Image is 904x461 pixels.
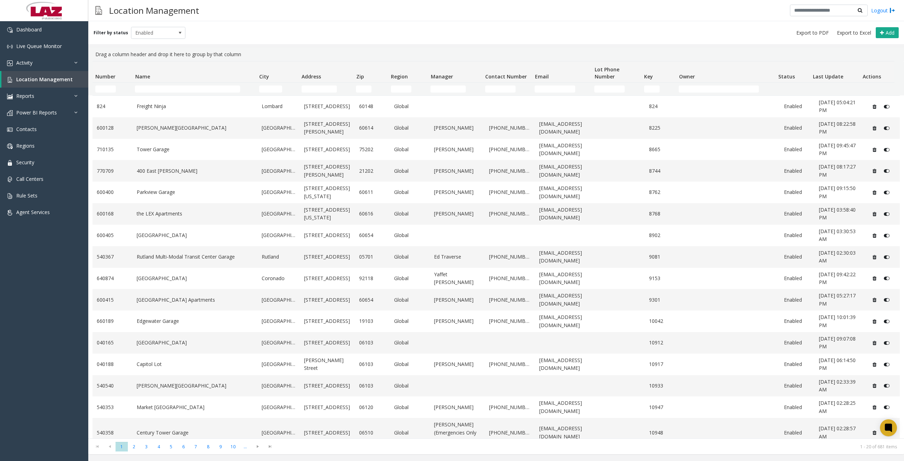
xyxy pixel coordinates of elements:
[394,274,426,282] a: Global
[649,231,676,239] a: 8902
[137,360,253,368] a: Capitol Lot
[262,429,296,437] a: [GEOGRAPHIC_DATA]
[869,208,880,220] button: Delete
[775,61,810,83] th: Status
[880,359,893,370] button: Disable
[259,73,269,80] span: City
[539,425,591,441] a: [EMAIL_ADDRESS][DOMAIN_NAME]
[869,230,880,241] button: Delete
[137,274,253,282] a: [GEOGRAPHIC_DATA]
[819,184,861,200] a: [DATE] 09:15:50 PM
[394,124,426,132] a: Global
[869,144,880,155] button: Delete
[262,339,296,347] a: [GEOGRAPHIC_DATA]
[819,163,861,179] a: [DATE] 08:17:27 PM
[784,360,810,368] a: Enabled
[819,227,861,243] a: [DATE] 03:30:53 AM
[359,167,386,175] a: 21202
[539,142,591,158] a: [EMAIL_ADDRESS][DOMAIN_NAME]
[359,146,386,153] a: 75202
[137,231,253,239] a: [GEOGRAPHIC_DATA]
[262,124,296,132] a: [GEOGRAPHIC_DATA]
[595,66,619,80] span: Lot Phone Number
[819,206,856,221] span: [DATE] 03:58:40 PM
[784,210,810,218] a: Enabled
[97,210,128,218] a: 600168
[359,210,386,218] a: 60616
[649,253,676,261] a: 9081
[1,71,88,88] a: Location Management
[106,2,203,19] h3: Location Management
[869,402,880,413] button: Delete
[434,146,481,153] a: [PERSON_NAME]
[819,185,856,199] span: [DATE] 09:15:50 PM
[819,313,861,329] a: [DATE] 10:01:39 PM
[359,382,386,390] a: 06103
[489,210,531,218] a: [PHONE_NUMBER]
[202,442,214,451] span: Page 8
[137,210,253,218] a: the LEX Apartments
[649,339,676,347] a: 10912
[886,29,894,36] span: Add
[434,403,481,411] a: [PERSON_NAME]
[679,85,759,93] input: Owner Filter
[262,146,296,153] a: [GEOGRAPHIC_DATA]
[819,399,861,415] a: [DATE] 02:28:25 AM
[262,360,296,368] a: [GEOGRAPHIC_DATA]
[784,429,810,437] a: Enabled
[880,402,893,413] button: Disable
[819,249,856,264] span: [DATE] 02:30:03 AM
[880,251,893,262] button: Disable
[880,208,893,220] button: Disable
[356,73,364,80] span: Zip
[796,29,829,36] span: Export to PDF
[784,188,810,196] a: Enabled
[140,442,153,451] span: Page 3
[489,296,531,304] a: [PHONE_NUMBER]
[489,188,531,196] a: [PHONE_NUMBER]
[539,206,591,222] a: [EMAIL_ADDRESS][DOMAIN_NAME]
[784,146,810,153] a: Enabled
[359,339,386,347] a: 06103
[137,382,253,390] a: [PERSON_NAME][GEOGRAPHIC_DATA]
[239,442,251,451] span: Page 11
[95,2,102,19] img: pageIcon
[7,127,13,132] img: 'icon'
[394,253,426,261] a: Global
[394,339,426,347] a: Global
[539,184,591,200] a: [EMAIL_ADDRESS][DOMAIN_NAME]
[97,188,128,196] a: 600400
[869,165,880,177] button: Delete
[784,317,810,325] a: Enabled
[7,160,13,166] img: 'icon'
[88,61,904,438] div: Data table
[97,124,128,132] a: 600128
[869,294,880,306] button: Delete
[819,120,856,135] span: [DATE] 08:22:58 PM
[784,253,810,261] a: Enabled
[880,294,893,306] button: Disable
[434,253,481,261] a: Ed Traverse
[489,360,531,368] a: [PHONE_NUMBER]
[137,167,253,175] a: 400 East [PERSON_NAME]
[539,249,591,265] a: [EMAIL_ADDRESS][DOMAIN_NAME]
[16,59,32,66] span: Activity
[819,163,856,178] span: [DATE] 08:17:27 PM
[16,142,35,149] span: Regions
[214,442,227,451] span: Page 9
[880,427,893,438] button: Disable
[262,102,296,110] a: Lombard
[434,210,481,218] a: [PERSON_NAME]
[262,253,296,261] a: Rutland
[819,228,856,242] span: [DATE] 03:30:53 AM
[869,273,880,284] button: Delete
[489,253,531,261] a: [PHONE_NUMBER]
[97,231,128,239] a: 600405
[876,27,899,39] button: Add
[539,399,591,415] a: [EMAIL_ADDRESS][DOMAIN_NAME]
[7,143,13,149] img: 'icon'
[137,317,253,325] a: Edgewater Garage
[489,274,531,282] a: [PHONE_NUMBER]
[359,274,386,282] a: 92118
[95,85,116,93] input: Number Filter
